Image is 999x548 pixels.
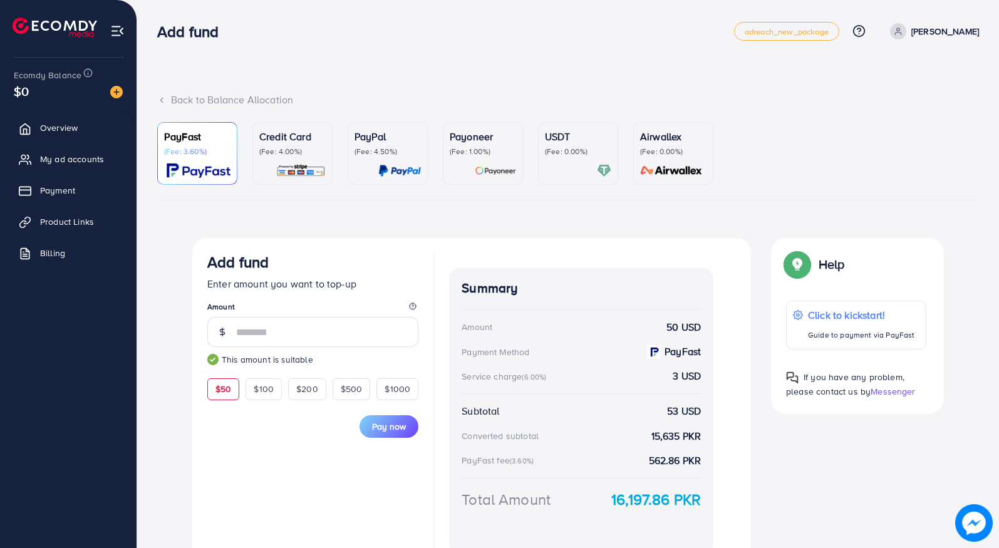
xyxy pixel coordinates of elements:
[207,276,418,291] p: Enter amount you want to top-up
[786,371,904,398] span: If you have any problem, please contact us by
[462,454,537,467] div: PayFast fee
[296,383,318,395] span: $200
[259,129,326,144] p: Credit Card
[9,209,127,234] a: Product Links
[14,82,29,100] span: $0
[647,345,661,359] img: payment
[786,253,809,276] img: Popup guide
[462,370,550,383] div: Service charge
[40,215,94,228] span: Product Links
[667,404,701,418] strong: 53 USD
[450,147,516,157] p: (Fee: 1.00%)
[819,257,845,272] p: Help
[911,24,979,39] p: [PERSON_NAME]
[378,163,421,178] img: card
[462,404,499,418] div: Subtotal
[360,415,418,438] button: Pay now
[9,115,127,140] a: Overview
[673,369,701,383] strong: 3 USD
[207,353,418,366] small: This amount is suitable
[385,383,410,395] span: $1000
[13,18,97,37] img: logo
[207,253,269,271] h3: Add fund
[207,354,219,365] img: guide
[40,184,75,197] span: Payment
[475,163,516,178] img: card
[157,93,979,107] div: Back to Balance Allocation
[450,129,516,144] p: Payoneer
[164,147,230,157] p: (Fee: 3.60%)
[786,371,799,384] img: Popup guide
[40,153,104,165] span: My ad accounts
[808,308,914,323] p: Click to kickstart!
[167,163,230,178] img: card
[640,147,707,157] p: (Fee: 0.00%)
[640,129,707,144] p: Airwallex
[259,147,326,157] p: (Fee: 4.00%)
[157,23,229,41] h3: Add fund
[372,420,406,433] span: Pay now
[110,86,123,98] img: image
[9,240,127,266] a: Billing
[355,147,421,157] p: (Fee: 4.50%)
[522,372,546,382] small: (6.00%)
[745,28,829,36] span: adreach_new_package
[207,301,418,317] legend: Amount
[666,320,701,334] strong: 50 USD
[462,489,551,510] div: Total Amount
[462,430,539,442] div: Converted subtotal
[276,163,326,178] img: card
[956,505,992,541] img: image
[462,346,529,358] div: Payment Method
[611,489,701,510] strong: 16,197.86 PKR
[808,328,914,343] p: Guide to payment via PayFast
[9,178,127,203] a: Payment
[649,453,701,468] strong: 562.86 PKR
[254,383,274,395] span: $100
[636,163,707,178] img: card
[871,385,915,398] span: Messenger
[651,429,701,443] strong: 15,635 PKR
[164,129,230,144] p: PayFast
[545,147,611,157] p: (Fee: 0.00%)
[462,281,701,296] h4: Summary
[510,456,534,466] small: (3.60%)
[14,69,81,81] span: Ecomdy Balance
[110,24,125,38] img: menu
[215,383,231,395] span: $50
[341,383,363,395] span: $500
[734,22,839,41] a: adreach_new_package
[40,247,65,259] span: Billing
[9,147,127,172] a: My ad accounts
[885,23,979,39] a: [PERSON_NAME]
[40,121,78,134] span: Overview
[462,321,492,333] div: Amount
[597,163,611,178] img: card
[665,344,701,359] strong: PayFast
[545,129,611,144] p: USDT
[355,129,421,144] p: PayPal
